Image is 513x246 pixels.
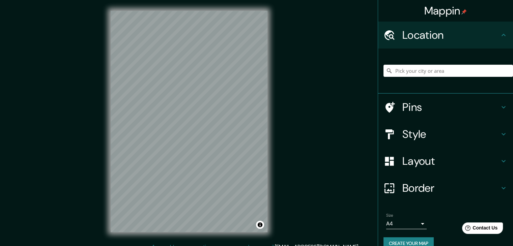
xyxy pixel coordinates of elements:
h4: Pins [402,100,500,114]
div: Border [378,175,513,202]
div: Pins [378,94,513,121]
div: A4 [386,218,427,229]
img: pin-icon.png [461,9,467,14]
canvas: Map [111,11,267,232]
label: Size [386,213,393,218]
h4: Border [402,181,500,195]
button: Toggle attribution [256,221,264,229]
input: Pick your city or area [383,65,513,77]
iframe: Help widget launcher [453,220,506,239]
div: Layout [378,148,513,175]
div: Style [378,121,513,148]
h4: Style [402,127,500,141]
h4: Mappin [424,4,467,18]
h4: Location [402,28,500,42]
div: Location [378,22,513,49]
h4: Layout [402,154,500,168]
